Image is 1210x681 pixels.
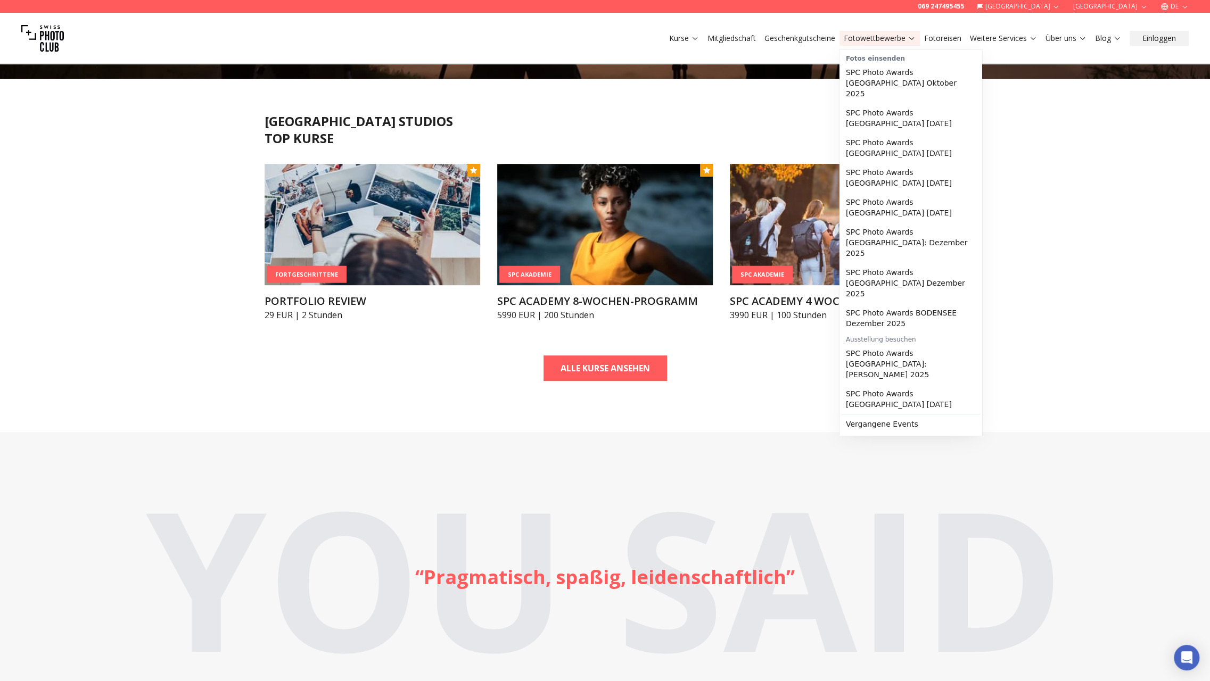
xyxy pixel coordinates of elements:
h3: SPC ACADEMY 4 WOCHEN PROGRAMM [730,294,945,309]
button: Weitere Services [966,31,1041,46]
img: SPC ACADEMY 4 WOCHEN PROGRAMM [730,164,945,285]
a: Über uns [1046,33,1086,44]
button: Über uns [1041,31,1091,46]
a: SPC ACADEMY 4 WOCHEN PROGRAMMSPC AkademieSPC ACADEMY 4 WOCHEN PROGRAMM3990 EUR | 100 Stunden [730,164,945,321]
img: SPC ACADEMY 8-WOCHEN-PROGRAMM [497,164,713,285]
h2: TOP KURSE [265,130,946,147]
a: 069 247495455 [918,2,964,11]
a: ALLE KURSE ANSEHEN [544,355,667,381]
a: SPC Photo Awards [GEOGRAPHIC_DATA] [DATE] [842,384,980,414]
button: Kurse [665,31,703,46]
a: SPC ACADEMY 8-WOCHEN-PROGRAMMSPC AkademieSPC ACADEMY 8-WOCHEN-PROGRAMM5990 EUR | 200 Stunden [497,164,713,321]
p: 3990 EUR | 100 Stunden [730,309,945,321]
div: Ausstellung besuchen [842,333,980,344]
img: Swiss photo club [21,17,64,60]
a: Fotowettbewerbe [844,33,916,44]
a: SPC Photo Awards [GEOGRAPHIC_DATA] [DATE] [842,193,980,222]
img: PORTFOLIO REVIEW [265,164,480,285]
h3: PORTFOLIO REVIEW [265,294,480,309]
a: PORTFOLIO REVIEWFortgeschrittenePORTFOLIO REVIEW29 EUR | 2 Stunden [265,164,480,321]
a: SPC Photo Awards [GEOGRAPHIC_DATA]: Dezember 2025 [842,222,980,263]
a: Weitere Services [970,33,1037,44]
a: Vergangene Events [842,414,980,434]
a: SPC Photo Awards [GEOGRAPHIC_DATA] Dezember 2025 [842,263,980,303]
div: Fortgeschrittene [267,265,347,283]
a: Geschenkgutscheine [764,33,835,44]
span: “ Pragmatisch, spaßig, leidenschaftlich ” [415,567,795,588]
a: Fotoreisen [924,33,961,44]
a: SPC Photo Awards [GEOGRAPHIC_DATA] Oktober 2025 [842,63,980,103]
div: SPC Akademie [732,266,793,284]
a: Blog [1095,33,1121,44]
div: SPC Akademie [499,265,560,283]
button: Einloggen [1130,31,1189,46]
div: Open Intercom Messenger [1174,645,1199,670]
a: SPC Photo Awards [GEOGRAPHIC_DATA] [DATE] [842,133,980,163]
button: Fotoreisen [920,31,966,46]
button: Geschenkgutscheine [760,31,839,46]
p: 29 EUR | 2 Stunden [265,309,480,321]
a: Mitgliedschaft [707,33,756,44]
p: 5990 EUR | 200 Stunden [497,309,713,321]
a: SPC Photo Awards [GEOGRAPHIC_DATA]: [PERSON_NAME] 2025 [842,344,980,384]
b: ALLE KURSE ANSEHEN [561,362,650,375]
div: Fotos einsenden [842,52,980,63]
button: Mitgliedschaft [703,31,760,46]
a: SPC Photo Awards [GEOGRAPHIC_DATA] [DATE] [842,103,980,133]
h2: [GEOGRAPHIC_DATA] STUDIOS [265,113,946,130]
button: Blog [1091,31,1125,46]
a: SPC Photo Awards [GEOGRAPHIC_DATA] [DATE] [842,163,980,193]
a: SPC Photo Awards BODENSEE Dezember 2025 [842,303,980,333]
a: Kurse [669,33,699,44]
h3: SPC ACADEMY 8-WOCHEN-PROGRAMM [497,294,713,309]
button: Fotowettbewerbe [839,31,920,46]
